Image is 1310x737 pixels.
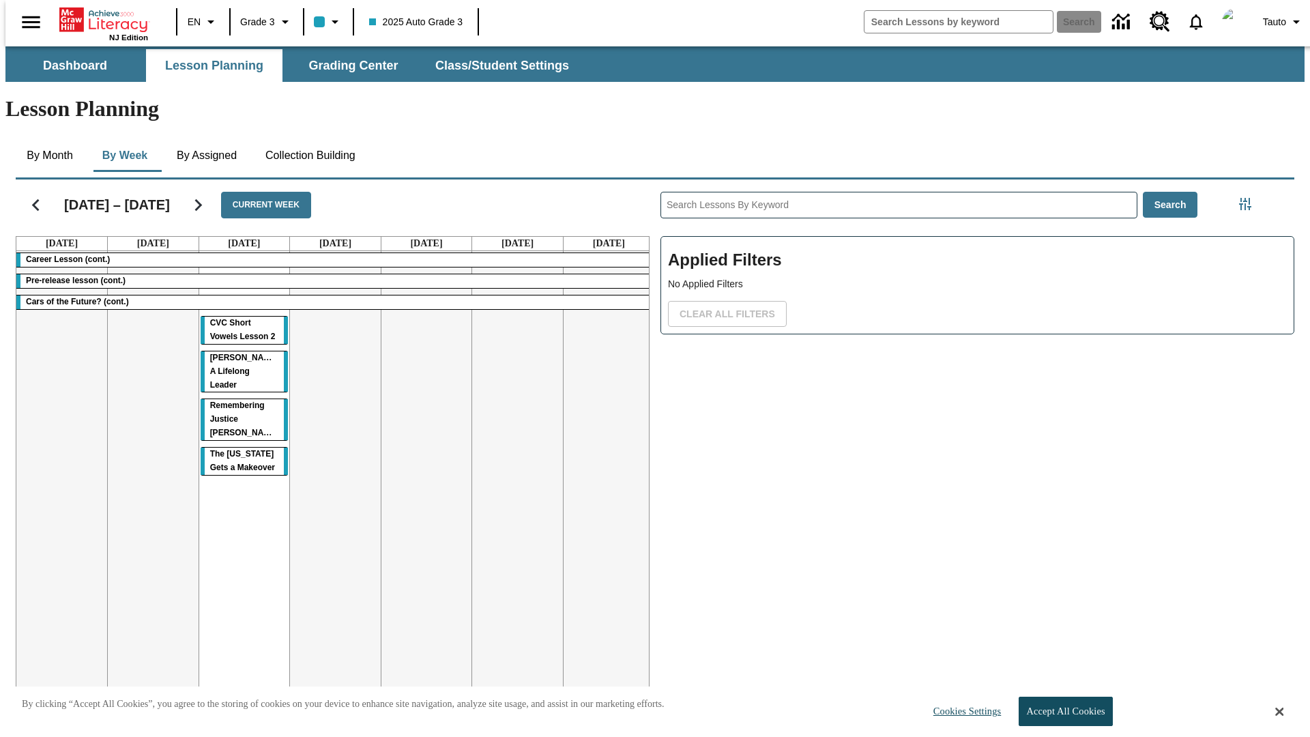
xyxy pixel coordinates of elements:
[210,449,275,472] span: The Missouri Gets a Makeover
[660,236,1294,334] div: Applied Filters
[308,10,349,34] button: Class color is light blue. Change class color
[317,237,354,250] a: October 16, 2025
[5,46,1305,82] div: SubNavbar
[43,237,81,250] a: October 13, 2025
[1257,10,1310,34] button: Profile/Settings
[1263,15,1286,29] span: Tauto
[661,192,1137,218] input: Search Lessons By Keyword
[109,33,148,42] span: NJ Edition
[864,11,1053,33] input: search field
[16,295,654,309] div: Cars of the Future? (cont.)
[64,197,170,213] h2: [DATE] – [DATE]
[668,244,1287,277] h2: Applied Filters
[225,237,263,250] a: October 15, 2025
[166,139,248,172] button: By Assigned
[18,188,53,222] button: Previous
[407,237,445,250] a: October 17, 2025
[43,58,107,74] span: Dashboard
[188,15,201,29] span: EN
[5,174,650,710] div: Calendar
[1232,190,1259,218] button: Filters Side menu
[7,49,143,82] button: Dashboard
[11,2,51,42] button: Open side menu
[201,448,289,475] div: The Missouri Gets a Makeover
[210,401,279,437] span: Remembering Justice O'Connor
[921,697,1006,725] button: Cookies Settings
[1214,4,1257,40] button: Select a new avatar
[369,15,463,29] span: 2025 Auto Grade 3
[1143,192,1198,218] button: Search
[165,58,263,74] span: Lesson Planning
[5,49,581,82] div: SubNavbar
[1019,697,1112,726] button: Accept All Cookies
[221,192,311,218] button: Current Week
[201,317,289,344] div: CVC Short Vowels Lesson 2
[59,5,148,42] div: Home
[26,255,110,264] span: Career Lesson (cont.)
[210,353,282,390] span: Dianne Feinstein: A Lifelong Leader
[1275,706,1283,718] button: Close
[1222,8,1249,35] img: avatar image
[26,297,129,306] span: Cars of the Future? (cont.)
[181,188,216,222] button: Next
[1178,4,1214,40] a: Notifications
[26,276,126,285] span: Pre-release lesson (cont.)
[16,274,654,288] div: Pre-release lesson (cont.)
[181,10,225,34] button: Language: EN, Select a language
[91,139,159,172] button: By Week
[254,139,366,172] button: Collection Building
[235,10,299,34] button: Grade: Grade 3, Select a grade
[1104,3,1141,41] a: Data Center
[424,49,580,82] button: Class/Student Settings
[590,237,628,250] a: October 19, 2025
[16,139,84,172] button: By Month
[134,237,172,250] a: October 14, 2025
[499,237,536,250] a: October 18, 2025
[435,58,569,74] span: Class/Student Settings
[59,6,148,33] a: Home
[285,49,422,82] button: Grading Center
[1141,3,1178,40] a: Resource Center, Will open in new tab
[668,277,1287,291] p: No Applied Filters
[240,15,275,29] span: Grade 3
[650,174,1294,710] div: Search
[5,96,1305,121] h1: Lesson Planning
[210,318,276,341] span: CVC Short Vowels Lesson 2
[201,351,289,392] div: Dianne Feinstein: A Lifelong Leader
[308,58,398,74] span: Grading Center
[201,399,289,440] div: Remembering Justice O'Connor
[22,697,665,711] p: By clicking “Accept All Cookies”, you agree to the storing of cookies on your device to enhance s...
[16,253,654,267] div: Career Lesson (cont.)
[146,49,282,82] button: Lesson Planning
